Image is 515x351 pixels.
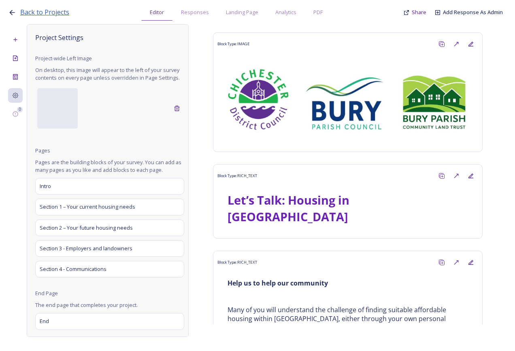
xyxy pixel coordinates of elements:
[226,8,258,16] span: Landing Page
[40,224,133,232] span: Section 2 – Your future housing needs
[35,301,184,309] span: The end page that completes your project.
[275,8,296,16] span: Analytics
[40,317,49,325] span: End
[228,279,328,288] strong: Help us to help our community
[40,182,51,190] span: Intro
[35,33,184,42] span: Project Settings
[313,8,323,16] span: PDF
[181,8,209,16] span: Responses
[150,8,164,16] span: Editor
[20,7,69,17] a: Back to Projects
[35,147,50,154] span: Pages
[35,55,92,62] span: Project-wide Left Image
[35,66,184,82] span: On desktop, this image will appear to the left of your survey contents on every page unless overr...
[17,107,23,112] div: 0
[443,8,503,16] a: Add Response As Admin
[40,245,132,252] span: Section 3 - Employers and landowners
[20,8,69,17] span: Back to Projects
[412,8,426,16] span: Share
[228,192,352,224] strong: Let’s Talk: Housing in [GEOGRAPHIC_DATA]
[35,290,58,297] span: End Page
[217,260,257,265] span: Block Type: RICH_TEXT
[217,41,250,47] span: Block Type: IMAGE
[40,203,135,211] span: Section 1 – Your current housing needs
[40,265,106,273] span: Section 4 - Communications
[217,173,257,179] span: Block Type: RICH_TEXT
[35,159,184,174] span: Pages are the building blocks of your survey. You can add as many pages as you like and add block...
